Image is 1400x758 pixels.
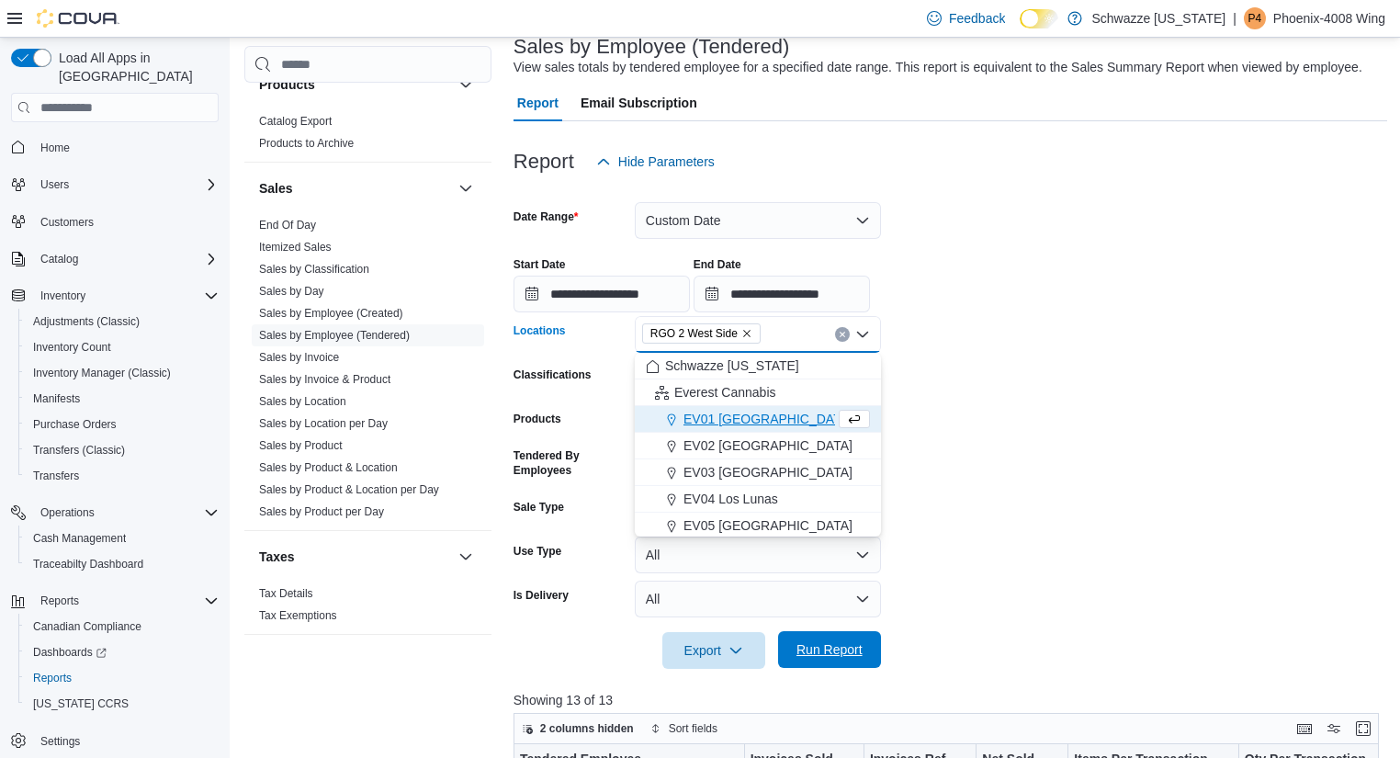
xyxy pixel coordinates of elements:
[33,696,129,711] span: [US_STATE] CCRS
[259,306,403,321] span: Sales by Employee (Created)
[26,336,219,358] span: Inventory Count
[26,667,219,689] span: Reports
[635,581,881,617] button: All
[259,548,295,566] h3: Taxes
[259,460,398,475] span: Sales by Product & Location
[259,586,313,601] span: Tax Details
[635,202,881,239] button: Custom Date
[26,465,219,487] span: Transfers
[1244,7,1266,29] div: Phoenix-4008 Wing
[33,502,219,524] span: Operations
[259,394,346,409] span: Sales by Location
[259,284,324,299] span: Sales by Day
[40,141,70,155] span: Home
[259,439,343,452] a: Sales by Product
[26,693,219,715] span: Washington CCRS
[514,544,561,559] label: Use Type
[635,486,881,513] button: EV04 Los Lunas
[259,75,315,94] h3: Products
[635,379,881,406] button: Everest Cannabis
[835,327,850,342] button: Clear input
[683,436,852,455] span: EV02 [GEOGRAPHIC_DATA]
[33,557,143,571] span: Traceabilty Dashboard
[259,329,410,342] a: Sales by Employee (Tendered)
[18,665,226,691] button: Reports
[1020,9,1058,28] input: Dark Mode
[635,433,881,459] button: EV02 [GEOGRAPHIC_DATA]
[26,527,219,549] span: Cash Management
[259,350,339,365] span: Sales by Invoice
[259,262,369,277] span: Sales by Classification
[33,248,219,270] span: Catalog
[33,135,219,158] span: Home
[51,49,219,85] span: Load All Apps in [GEOGRAPHIC_DATA]
[33,211,101,233] a: Customers
[1233,7,1236,29] p: |
[1273,7,1385,29] p: Phoenix-4008 Wing
[455,74,477,96] button: Products
[778,631,881,668] button: Run Report
[40,252,78,266] span: Catalog
[26,465,86,487] a: Transfers
[18,309,226,334] button: Adjustments (Classic)
[33,469,79,483] span: Transfers
[26,616,219,638] span: Canadian Compliance
[650,324,738,343] span: RGO 2 West Side
[18,614,226,639] button: Canadian Compliance
[40,177,69,192] span: Users
[514,412,561,426] label: Products
[259,416,388,431] span: Sales by Location per Day
[540,721,634,736] span: 2 columns hidden
[33,502,102,524] button: Operations
[33,730,87,752] a: Settings
[259,115,332,128] a: Catalog Export
[33,531,126,546] span: Cash Management
[18,412,226,437] button: Purchase Orders
[37,9,119,28] img: Cova
[665,356,799,375] span: Schwazze [US_STATE]
[33,314,140,329] span: Adjustments (Classic)
[259,179,293,198] h3: Sales
[26,641,114,663] a: Dashboards
[26,413,219,436] span: Purchase Orders
[259,504,384,519] span: Sales by Product per Day
[26,311,219,333] span: Adjustments (Classic)
[674,383,776,402] span: Everest Cannabis
[33,590,86,612] button: Reports
[18,437,226,463] button: Transfers (Classic)
[259,351,339,364] a: Sales by Invoice
[514,209,579,224] label: Date Range
[635,406,881,433] button: EV01 [GEOGRAPHIC_DATA]
[18,526,226,551] button: Cash Management
[796,640,863,659] span: Run Report
[635,459,881,486] button: EV03 [GEOGRAPHIC_DATA]
[683,410,852,428] span: EV01 [GEOGRAPHIC_DATA]
[4,283,226,309] button: Inventory
[26,553,151,575] a: Traceabilty Dashboard
[1020,28,1021,29] span: Dark Mode
[33,443,125,458] span: Transfers (Classic)
[18,463,226,489] button: Transfers
[694,257,741,272] label: End Date
[4,588,226,614] button: Reports
[26,439,132,461] a: Transfers (Classic)
[259,285,324,298] a: Sales by Day
[259,328,410,343] span: Sales by Employee (Tendered)
[514,368,592,382] label: Classifications
[244,214,491,530] div: Sales
[26,667,79,689] a: Reports
[514,500,564,515] label: Sale Type
[259,136,354,151] span: Products to Archive
[4,728,226,754] button: Settings
[855,327,870,342] button: Close list of options
[581,85,697,121] span: Email Subscription
[741,328,752,339] button: Remove RGO 2 West Side from selection in this group
[643,718,725,740] button: Sort fields
[26,439,219,461] span: Transfers (Classic)
[259,241,332,254] a: Itemized Sales
[259,548,451,566] button: Taxes
[259,75,451,94] button: Products
[514,588,569,603] label: Is Delivery
[33,391,80,406] span: Manifests
[673,632,754,669] span: Export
